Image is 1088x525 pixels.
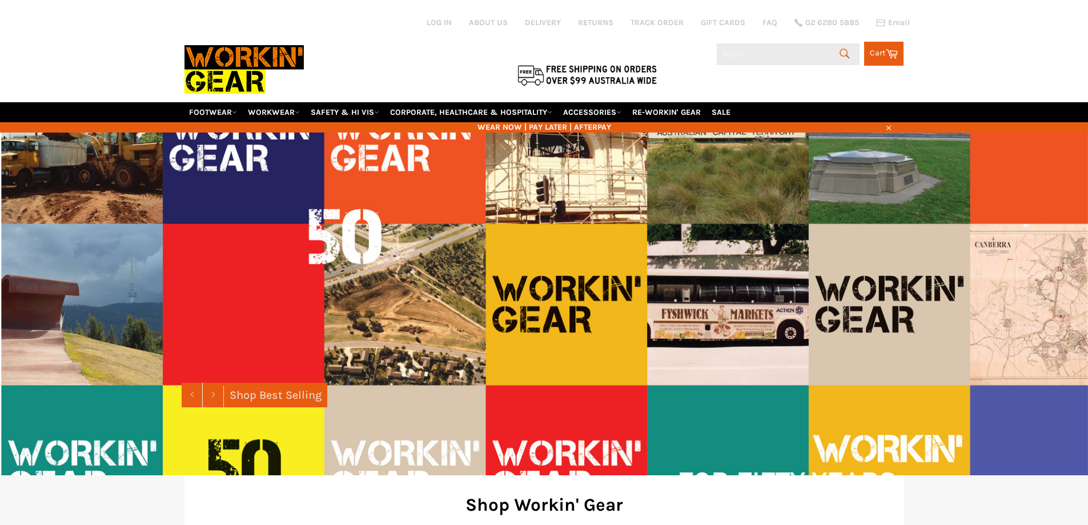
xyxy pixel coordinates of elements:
[243,102,304,122] a: WORKWEAR
[224,383,327,407] a: Shop Best Selling
[427,18,452,27] a: Log in
[578,17,613,28] a: RETURNS
[306,102,384,122] a: SAFETY & HI VIS
[628,102,705,122] a: RE-WORKIN' GEAR
[469,17,508,28] a: ABOUT US
[805,19,859,27] span: 02 6280 5885
[184,102,242,122] a: FOOTWEAR
[631,17,684,28] a: TRACK ORDER
[864,42,904,66] a: Cart
[876,18,910,27] a: Email
[516,63,659,87] img: Flat $9.95 shipping Australia wide
[525,17,561,28] a: DELIVERY
[888,19,910,27] span: Email
[184,122,904,133] span: WEAR NOW | PAY LATER | AFTERPAY
[184,37,304,102] img: Workin Gear leaders in Workwear, Safety Boots, PPE, Uniforms. Australia's No.1 in Workwear
[559,102,626,122] a: ACCESSORIES
[701,17,745,28] a: GIFT CARDS
[202,492,887,517] h2: Shop Workin' Gear
[386,102,557,122] a: CORPORATE, HEALTHCARE & HOSPITALITY
[794,19,859,27] a: 02 6280 5885
[717,43,860,65] input: Search
[707,102,735,122] a: SALE
[762,17,777,28] a: FAQ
